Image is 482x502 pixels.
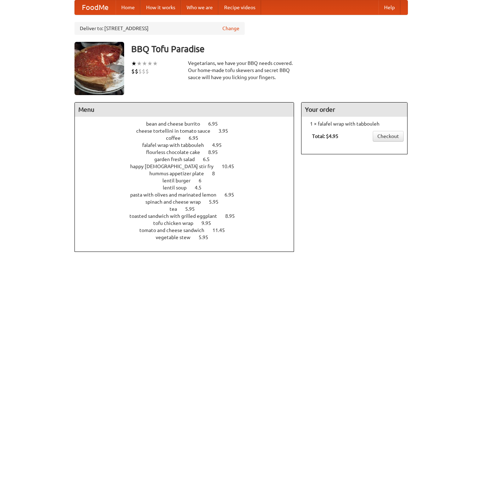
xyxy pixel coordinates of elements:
[131,60,137,67] li: ★
[131,42,408,56] h3: BBQ Tofu Paradise
[116,0,140,15] a: Home
[131,67,135,75] li: $
[145,199,208,205] span: spinach and cheese wrap
[137,60,142,67] li: ★
[222,164,241,169] span: 10.45
[208,121,225,127] span: 6.95
[301,103,407,117] h4: Your order
[153,220,200,226] span: tofu chicken wrap
[130,192,223,198] span: pasta with olives and marinated lemon
[185,206,202,212] span: 5.95
[142,142,211,148] span: falafel wrap with tabbouleh
[146,121,231,127] a: bean and cheese burrito 6.95
[149,171,228,176] a: hummus appetizer plate 8
[145,199,232,205] a: spinach and cheese wrap 5.95
[166,135,211,141] a: coffee 6.95
[74,22,245,35] div: Deliver to: [STREET_ADDRESS]
[146,149,207,155] span: flourless chocolate cake
[74,42,124,95] img: angular.jpg
[212,171,222,176] span: 8
[75,0,116,15] a: FoodMe
[146,149,231,155] a: flourless chocolate cake 8.95
[212,142,229,148] span: 4.95
[188,60,294,81] div: Vegetarians, we have your BBQ needs covered. Our home-made tofu skewers and secret BBQ sauce will...
[225,213,242,219] span: 8.95
[312,133,338,139] b: Total: $4.95
[170,206,208,212] a: tea 5.95
[195,185,209,191] span: 4.5
[129,213,248,219] a: toasted sandwich with grilled eggplant 8.95
[142,60,147,67] li: ★
[149,171,211,176] span: hummus appetizer plate
[136,128,217,134] span: cheese tortellini in tomato sauce
[156,235,198,240] span: vegetable stew
[154,156,202,162] span: garden fresh salad
[147,60,153,67] li: ★
[156,235,221,240] a: vegetable stew 5.95
[170,206,184,212] span: tea
[130,164,247,169] a: happy [DEMOGRAPHIC_DATA] stir fry 10.45
[212,227,232,233] span: 11.45
[153,220,224,226] a: tofu chicken wrap 9.95
[75,103,294,117] h4: Menu
[153,60,158,67] li: ★
[218,0,261,15] a: Recipe videos
[130,164,221,169] span: happy [DEMOGRAPHIC_DATA] stir fry
[136,128,241,134] a: cheese tortellini in tomato sauce 3.95
[373,131,404,142] a: Checkout
[135,67,138,75] li: $
[378,0,400,15] a: Help
[166,135,188,141] span: coffee
[225,192,241,198] span: 6.95
[142,142,235,148] a: falafel wrap with tabbouleh 4.95
[140,0,181,15] a: How it works
[203,156,217,162] span: 6.5
[218,128,235,134] span: 3.95
[162,178,215,183] a: lentil burger 6
[130,192,247,198] a: pasta with olives and marinated lemon 6.95
[305,120,404,127] li: 1 × falafel wrap with tabbouleh
[181,0,218,15] a: Who we are
[163,185,215,191] a: lentil soup 4.5
[145,67,149,75] li: $
[163,185,194,191] span: lentil soup
[154,156,223,162] a: garden fresh salad 6.5
[139,227,211,233] span: tomato and cheese sandwich
[139,227,238,233] a: tomato and cheese sandwich 11.45
[189,135,205,141] span: 6.95
[222,25,239,32] a: Change
[129,213,224,219] span: toasted sandwich with grilled eggplant
[162,178,198,183] span: lentil burger
[208,149,225,155] span: 8.95
[209,199,226,205] span: 5.95
[138,67,142,75] li: $
[201,220,218,226] span: 9.95
[142,67,145,75] li: $
[199,235,215,240] span: 5.95
[146,121,207,127] span: bean and cheese burrito
[199,178,209,183] span: 6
